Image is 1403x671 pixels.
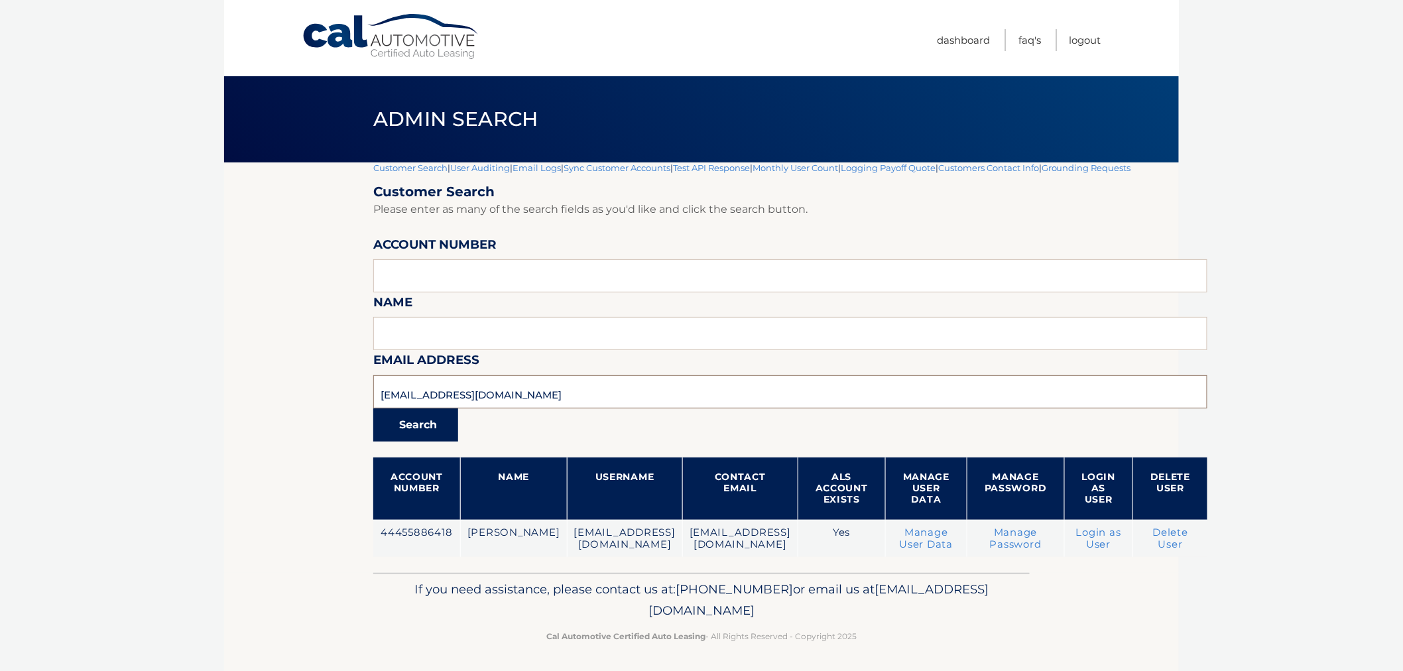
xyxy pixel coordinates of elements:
button: Search [373,408,458,442]
h2: Customer Search [373,184,1207,200]
a: Dashboard [937,29,990,51]
td: [EMAIL_ADDRESS][DOMAIN_NAME] [567,520,682,558]
a: User Auditing [450,162,510,173]
th: Manage Password [967,457,1065,520]
a: Grounding Requests [1042,162,1131,173]
a: Login as User [1076,526,1121,550]
label: Name [373,292,412,317]
a: Manage User Data [900,526,953,550]
th: Login as User [1064,457,1133,520]
a: Email Logs [513,162,561,173]
th: Contact Email [682,457,798,520]
a: Sync Customer Accounts [564,162,670,173]
th: Account Number [373,457,460,520]
span: Admin Search [373,107,538,131]
label: Account Number [373,235,497,259]
span: [EMAIL_ADDRESS][DOMAIN_NAME] [648,581,989,618]
th: ALS Account Exists [798,457,886,520]
a: Logout [1069,29,1101,51]
p: Please enter as many of the search fields as you'd like and click the search button. [373,200,1207,219]
span: [PHONE_NUMBER] [676,581,793,597]
div: | | | | | | | | [373,162,1207,573]
th: Delete User [1133,457,1208,520]
strong: Cal Automotive Certified Auto Leasing [546,631,705,641]
p: - All Rights Reserved - Copyright 2025 [382,629,1021,643]
a: Monthly User Count [753,162,838,173]
a: Test API Response [673,162,750,173]
td: Yes [798,520,886,558]
a: Customer Search [373,162,448,173]
td: [EMAIL_ADDRESS][DOMAIN_NAME] [682,520,798,558]
p: If you need assistance, please contact us at: or email us at [382,579,1021,621]
th: Name [460,457,567,520]
a: Customers Contact Info [938,162,1039,173]
label: Email Address [373,350,479,375]
a: Logging Payoff Quote [841,162,936,173]
a: Delete User [1153,526,1189,550]
th: Username [567,457,682,520]
th: Manage User Data [885,457,967,520]
a: FAQ's [1018,29,1041,51]
a: Manage Password [990,526,1042,550]
td: [PERSON_NAME] [460,520,567,558]
td: 44455886418 [373,520,460,558]
a: Cal Automotive [302,13,481,60]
